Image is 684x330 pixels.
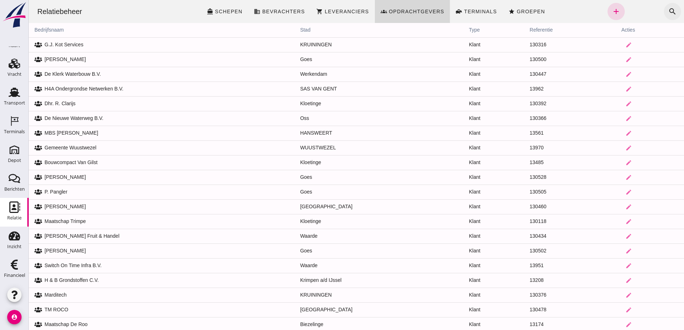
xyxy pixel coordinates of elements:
div: Berichten [4,187,25,191]
i: front_loader [427,8,433,15]
i: edit [597,248,603,254]
div: Financieel [4,273,25,278]
td: Goes [266,185,434,199]
i: groups [352,8,358,15]
div: Vracht [8,72,22,76]
td: Waarde [266,229,434,243]
td: Goes [266,243,434,258]
i: edit [597,321,603,328]
td: Klant [434,229,495,243]
td: Klant [434,126,495,140]
i: edit [597,86,603,92]
td: Oss [266,111,434,126]
td: Goes [266,170,434,185]
span: Bevrachters [233,9,276,14]
td: KRUININGEN [266,288,434,302]
td: 130478 [495,302,587,317]
i: account_circle [7,310,22,324]
td: Krimpen a/d IJssel [266,273,434,288]
td: WUUSTWEZEL [266,140,434,155]
td: Klant [434,288,495,302]
td: [GEOGRAPHIC_DATA] [266,302,434,317]
div: Inzicht [7,244,22,249]
td: [GEOGRAPHIC_DATA] [266,199,434,214]
i: edit [597,159,603,166]
td: Klant [434,111,495,126]
td: Klant [434,52,495,67]
td: HANSWEERT [266,126,434,140]
td: 13208 [495,273,587,288]
td: 130500 [495,52,587,67]
td: Klant [434,243,495,258]
i: edit [597,174,603,181]
i: edit [597,71,603,78]
td: 130502 [495,243,587,258]
i: edit [597,115,603,122]
span: Groepen [488,9,516,14]
i: edit [597,189,603,195]
i: edit [597,145,603,151]
i: edit [597,56,603,63]
i: edit [597,262,603,269]
td: Kloetinge [266,214,434,229]
td: Klant [434,67,495,82]
td: 13970 [495,140,587,155]
td: Klant [434,140,495,155]
td: 130316 [495,37,587,52]
i: edit [597,42,603,48]
i: edit [597,130,603,136]
td: 13951 [495,258,587,273]
td: 13962 [495,82,587,96]
th: referentie [495,23,587,37]
td: Waarde [266,258,434,273]
td: Klant [434,199,495,214]
td: 130528 [495,170,587,185]
th: acties [587,23,655,37]
i: edit [597,277,603,284]
td: 13561 [495,126,587,140]
div: Relatiebeheer [3,6,59,17]
td: Klant [434,155,495,170]
td: Werkendam [266,67,434,82]
td: Klant [434,170,495,185]
td: Klant [434,96,495,111]
td: 130366 [495,111,587,126]
i: business [225,8,232,15]
td: 13485 [495,155,587,170]
td: 130460 [495,199,587,214]
span: Leveranciers [296,9,340,14]
td: Klant [434,273,495,288]
td: Klant [434,302,495,317]
span: Terminals [435,9,468,14]
i: search [639,7,648,16]
td: Klant [434,214,495,229]
td: SAS VAN GENT [266,82,434,96]
td: Klant [434,258,495,273]
td: 130376 [495,288,587,302]
i: edit [597,204,603,210]
i: star [480,8,486,15]
i: edit [597,292,603,298]
i: edit [597,233,603,240]
td: Kloetinge [266,96,434,111]
span: Schepen [186,9,214,14]
span: Opdrachtgevers [360,9,416,14]
div: Relatie [7,215,22,220]
i: directions_boat [178,8,185,15]
td: 130434 [495,229,587,243]
td: Klant [434,185,495,199]
i: edit [597,307,603,313]
td: Klant [434,37,495,52]
td: Klant [434,82,495,96]
td: Goes [266,52,434,67]
i: edit [597,101,603,107]
td: Kloetinge [266,155,434,170]
i: add [583,7,592,16]
td: 130392 [495,96,587,111]
div: Terminals [4,129,25,134]
div: Transport [4,101,25,105]
th: stad [266,23,434,37]
td: KRUININGEN [266,37,434,52]
div: Depot [8,158,21,163]
td: 130505 [495,185,587,199]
